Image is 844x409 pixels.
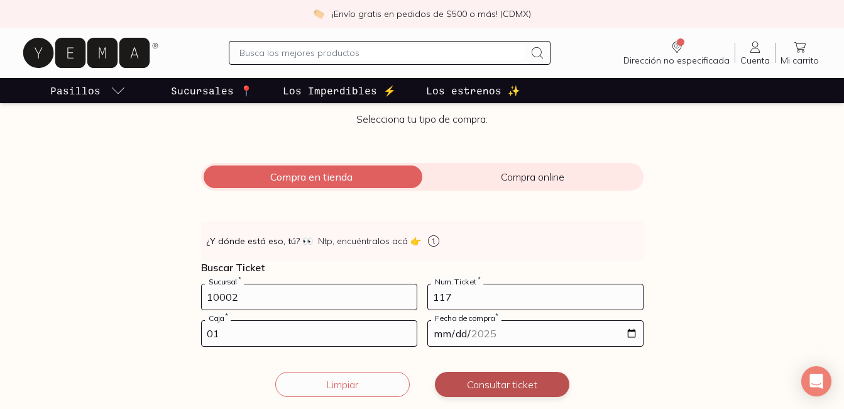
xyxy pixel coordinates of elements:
[618,40,735,66] a: Dirección no especificada
[801,366,831,396] div: Open Intercom Messenger
[48,78,128,103] a: pasillo-todos-link
[422,171,644,183] span: Compra online
[435,372,569,397] button: Consultar ticket
[239,45,525,60] input: Busca los mejores productos
[206,235,313,247] strong: ¿Y dónde está eso, tú?
[428,284,643,310] input: 123
[50,83,101,98] p: Pasillos
[205,313,231,323] label: Caja
[781,55,819,66] span: Mi carrito
[332,8,531,20] p: ¡Envío gratis en pedidos de $500 o más! (CDMX)
[318,235,421,247] span: Ntp, encuéntralos acá 👉
[431,277,483,286] label: Num. Ticket
[740,55,770,66] span: Cuenta
[171,83,253,98] p: Sucursales 📍
[168,78,255,103] a: Sucursales 📍
[313,8,324,20] img: check
[201,261,644,274] p: Buscar Ticket
[202,321,417,346] input: 03
[201,113,644,125] p: Selecciona tu tipo de compra:
[735,40,775,66] a: Cuenta
[428,321,643,346] input: 14-05-2023
[280,78,398,103] a: Los Imperdibles ⚡️
[424,78,523,103] a: Los estrenos ✨
[275,372,410,397] button: Limpiar
[431,313,501,323] label: Fecha de compra
[426,83,520,98] p: Los estrenos ✨
[302,235,313,247] span: 👀
[205,277,244,286] label: Sucursal
[202,284,417,310] input: 728
[775,40,824,66] a: Mi carrito
[283,83,396,98] p: Los Imperdibles ⚡️
[623,55,730,66] span: Dirección no especificada
[201,171,422,183] span: Compra en tienda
